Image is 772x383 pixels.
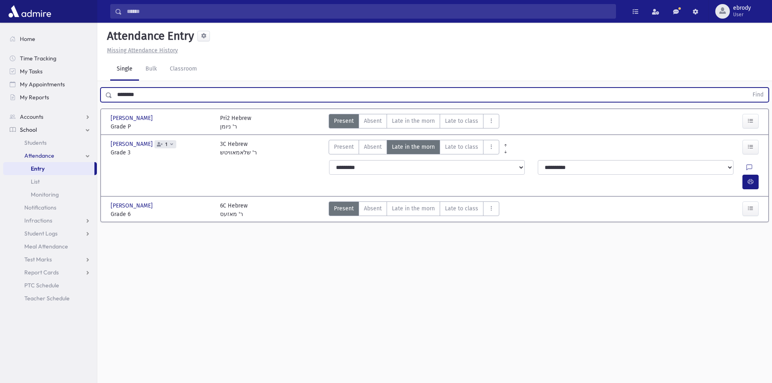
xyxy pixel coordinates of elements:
[111,140,154,148] span: [PERSON_NAME]
[334,117,354,125] span: Present
[107,47,178,54] u: Missing Attendance History
[748,88,768,102] button: Find
[733,11,751,18] span: User
[3,123,97,136] a: School
[334,204,354,213] span: Present
[111,122,212,131] span: Grade P
[20,94,49,101] span: My Reports
[3,240,97,253] a: Meal Attendance
[104,29,194,43] h5: Attendance Entry
[445,143,478,151] span: Late to class
[220,114,251,131] div: Pri2 Hebrew ר' ניומן
[220,140,257,157] div: 3C Hebrew ר' שלאמאוויטש
[3,162,94,175] a: Entry
[20,68,43,75] span: My Tasks
[445,117,478,125] span: Late to class
[164,142,169,147] span: 1
[139,58,163,81] a: Bulk
[220,201,248,218] div: 6C Hebrew ר' מאזעס
[329,201,499,218] div: AttTypes
[24,243,68,250] span: Meal Attendance
[3,65,97,78] a: My Tasks
[20,55,56,62] span: Time Tracking
[163,58,203,81] a: Classroom
[24,269,59,276] span: Report Cards
[3,279,97,292] a: PTC Schedule
[122,4,616,19] input: Search
[445,204,478,213] span: Late to class
[20,126,37,133] span: School
[24,152,54,159] span: Attendance
[3,253,97,266] a: Test Marks
[3,175,97,188] a: List
[3,136,97,149] a: Students
[31,165,45,172] span: Entry
[20,35,35,43] span: Home
[6,3,53,19] img: AdmirePro
[3,188,97,201] a: Monitoring
[329,114,499,131] div: AttTypes
[3,78,97,91] a: My Appointments
[31,191,59,198] span: Monitoring
[3,91,97,104] a: My Reports
[392,143,435,151] span: Late in the morn
[111,148,212,157] span: Grade 3
[24,282,59,289] span: PTC Schedule
[3,149,97,162] a: Attendance
[364,117,382,125] span: Absent
[392,204,435,213] span: Late in the morn
[104,47,178,54] a: Missing Attendance History
[3,110,97,123] a: Accounts
[24,217,52,224] span: Infractions
[364,143,382,151] span: Absent
[111,114,154,122] span: [PERSON_NAME]
[24,204,56,211] span: Notifications
[364,204,382,213] span: Absent
[733,5,751,11] span: ebrody
[24,139,47,146] span: Students
[24,256,52,263] span: Test Marks
[3,214,97,227] a: Infractions
[111,201,154,210] span: [PERSON_NAME]
[3,227,97,240] a: Student Logs
[3,32,97,45] a: Home
[3,266,97,279] a: Report Cards
[110,58,139,81] a: Single
[111,210,212,218] span: Grade 6
[334,143,354,151] span: Present
[24,230,58,237] span: Student Logs
[392,117,435,125] span: Late in the morn
[3,201,97,214] a: Notifications
[24,295,70,302] span: Teacher Schedule
[3,52,97,65] a: Time Tracking
[31,178,40,185] span: List
[3,292,97,305] a: Teacher Schedule
[329,140,499,157] div: AttTypes
[20,81,65,88] span: My Appointments
[20,113,43,120] span: Accounts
